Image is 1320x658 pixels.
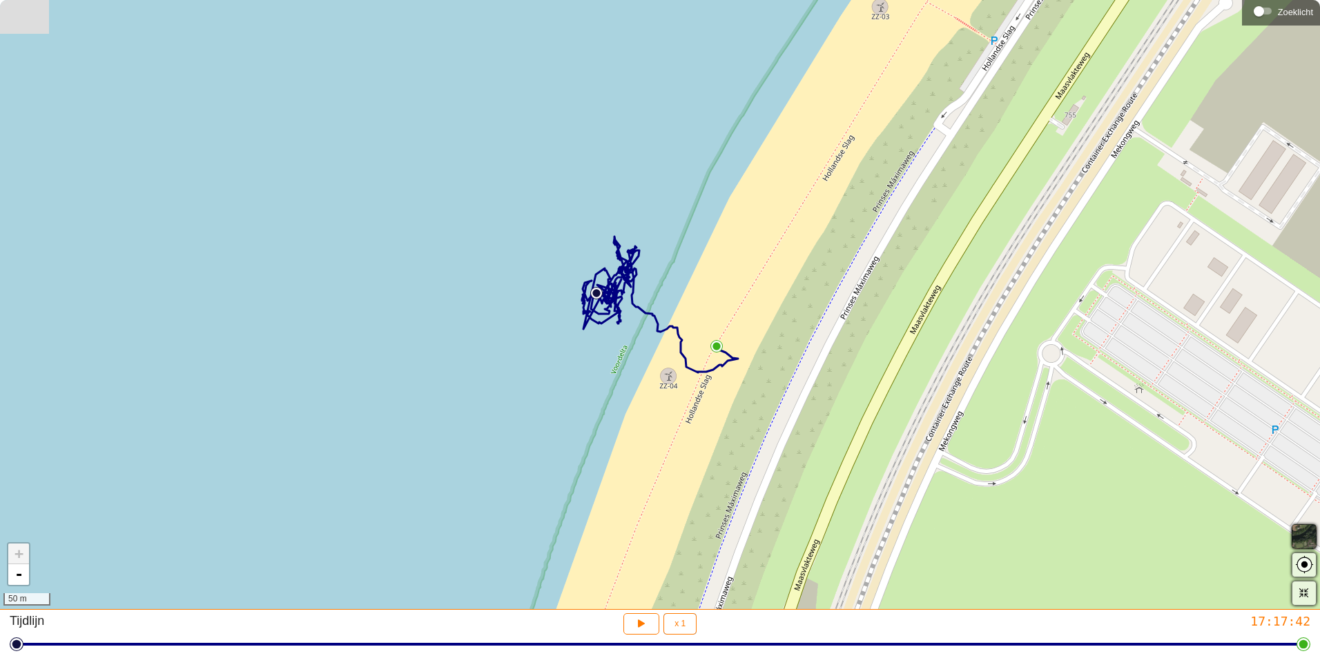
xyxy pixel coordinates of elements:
[590,287,603,299] img: PathStart.svg
[10,613,439,635] div: Tijdlijn
[674,619,686,628] span: x 1
[710,340,723,352] img: PathEnd.svg
[1249,1,1313,21] div: Zoeklicht
[663,613,697,635] button: x 1
[1278,7,1313,17] div: Zoeklicht
[3,593,50,606] div: 50 m
[881,613,1310,629] div: 17:17:42
[8,564,29,585] a: Zoom out
[8,544,29,564] a: Zoom in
